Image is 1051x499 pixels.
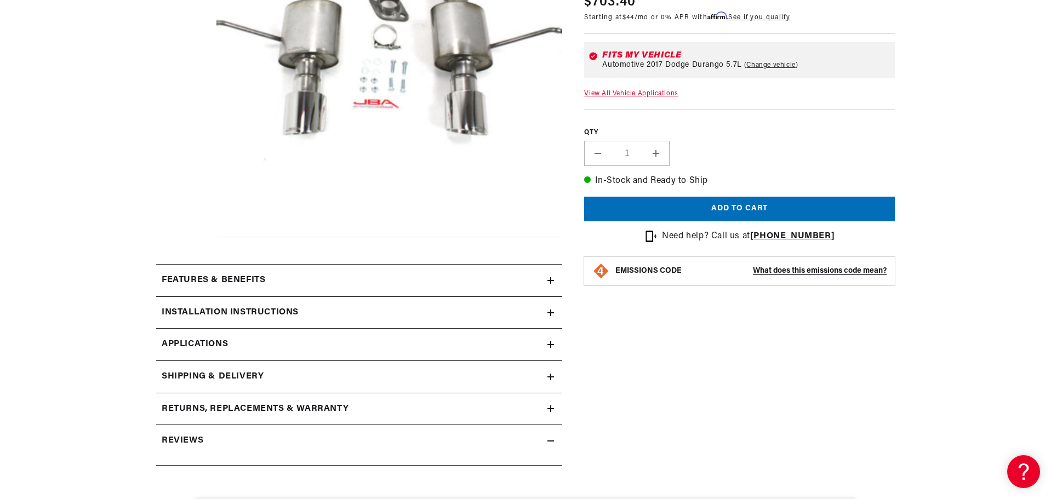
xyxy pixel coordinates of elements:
[602,51,890,60] div: Fits my vehicle
[584,174,895,188] p: In-Stock and Ready to Ship
[162,337,228,352] span: Applications
[162,273,265,288] h2: Features & Benefits
[156,329,562,361] a: Applications
[728,14,790,21] a: See if you qualify - Learn more about Affirm Financing (opens in modal)
[615,267,682,275] strong: EMISSIONS CODE
[662,230,835,244] p: Need help? Call us at
[156,297,562,329] summary: Installation instructions
[584,12,790,22] p: Starting at /mo or 0% APR with .
[156,425,562,457] summary: Reviews
[162,402,349,416] h2: Returns, Replacements & Warranty
[162,306,299,320] h2: Installation instructions
[622,14,635,21] span: $44
[162,370,264,384] h2: Shipping & Delivery
[753,267,887,275] strong: What does this emissions code mean?
[615,266,887,276] button: EMISSIONS CODEWhat does this emissions code mean?
[162,434,203,448] h2: Reviews
[707,12,727,20] span: Affirm
[156,393,562,425] summary: Returns, Replacements & Warranty
[602,61,741,70] span: Automotive 2017 Dodge Durango 5.7L
[584,128,895,137] label: QTY
[750,232,835,240] a: [PHONE_NUMBER]
[156,361,562,393] summary: Shipping & Delivery
[592,262,610,280] img: Emissions code
[584,90,678,97] a: View All Vehicle Applications
[584,197,895,221] button: Add to cart
[744,61,798,70] a: Change vehicle
[156,265,562,296] summary: Features & Benefits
